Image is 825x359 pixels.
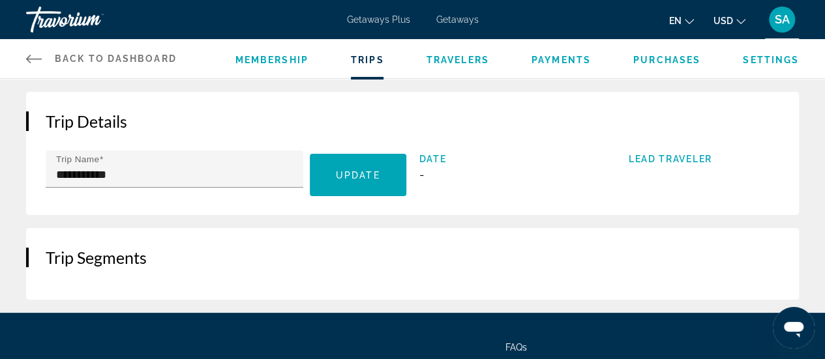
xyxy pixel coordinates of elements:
[743,55,799,65] a: Settings
[26,39,177,78] a: Back to Dashboard
[55,53,177,64] span: Back to Dashboard
[46,248,779,267] h2: Trip Segments
[713,11,745,30] button: Change currency
[436,14,479,25] a: Getaways
[773,307,815,349] iframe: Button to launch messaging window
[669,11,694,30] button: Change language
[56,154,99,164] mat-label: Trip Name
[419,167,425,181] span: -
[532,55,591,65] a: Payments
[427,55,489,65] a: Travelers
[347,14,410,25] a: Getaways Plus
[310,154,406,196] button: Update
[46,111,779,131] h2: Trip Details
[629,154,779,164] span: Lead Traveler
[336,170,380,180] span: Update
[765,6,799,33] button: User Menu
[713,16,733,26] span: USD
[235,55,308,65] a: Membership
[669,16,682,26] span: en
[351,55,384,65] a: Trips
[419,154,570,164] span: Date
[633,55,700,65] a: Purchases
[775,13,790,26] span: SA
[505,342,527,352] a: FAQs
[26,3,157,36] a: Travorium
